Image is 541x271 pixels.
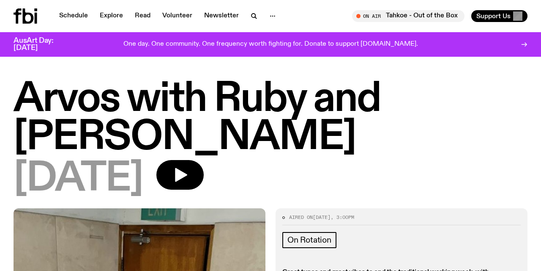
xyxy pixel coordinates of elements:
a: On Rotation [282,232,336,248]
p: One day. One community. One frequency worth fighting for. Donate to support [DOMAIN_NAME]. [123,41,418,48]
a: Volunteer [157,10,197,22]
span: Support Us [476,12,511,20]
button: Support Us [471,10,527,22]
span: Aired on [289,214,313,221]
h1: Arvos with Ruby and [PERSON_NAME] [14,80,527,157]
h3: AusArt Day: [DATE] [14,37,68,52]
button: On AirTahkoe - Out of the Box [352,10,464,22]
a: Newsletter [199,10,244,22]
span: [DATE] [313,214,331,221]
a: Schedule [54,10,93,22]
span: [DATE] [14,160,143,198]
a: Explore [95,10,128,22]
span: On Rotation [287,235,331,245]
a: Read [130,10,156,22]
span: , 3:00pm [331,214,354,221]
